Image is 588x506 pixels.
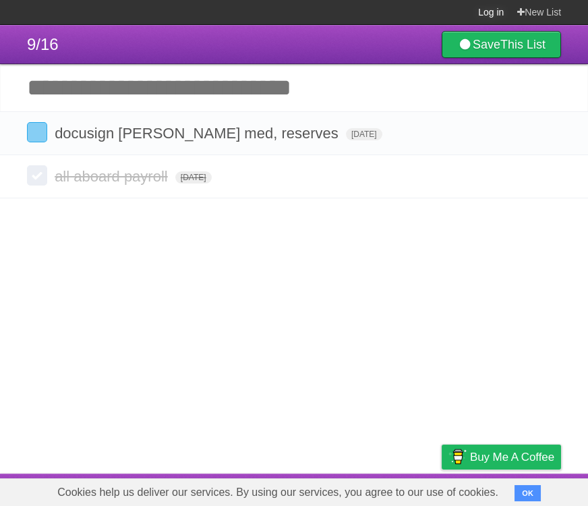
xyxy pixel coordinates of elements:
[448,445,467,468] img: Buy me a coffee
[55,168,171,185] span: all aboard payroll
[44,479,512,506] span: Cookies help us deliver our services. By using our services, you agree to our use of cookies.
[27,35,59,53] span: 9/16
[442,445,561,470] a: Buy me a coffee
[262,477,291,503] a: About
[175,171,212,184] span: [DATE]
[307,477,361,503] a: Developers
[470,445,554,469] span: Buy me a coffee
[424,477,459,503] a: Privacy
[346,128,382,140] span: [DATE]
[27,122,47,142] label: Done
[500,38,546,51] b: This List
[514,485,541,501] button: OK
[55,125,342,142] span: docusign [PERSON_NAME] med, reserves
[27,165,47,186] label: Done
[378,477,408,503] a: Terms
[476,477,561,503] a: Suggest a feature
[442,31,561,58] a: SaveThis List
